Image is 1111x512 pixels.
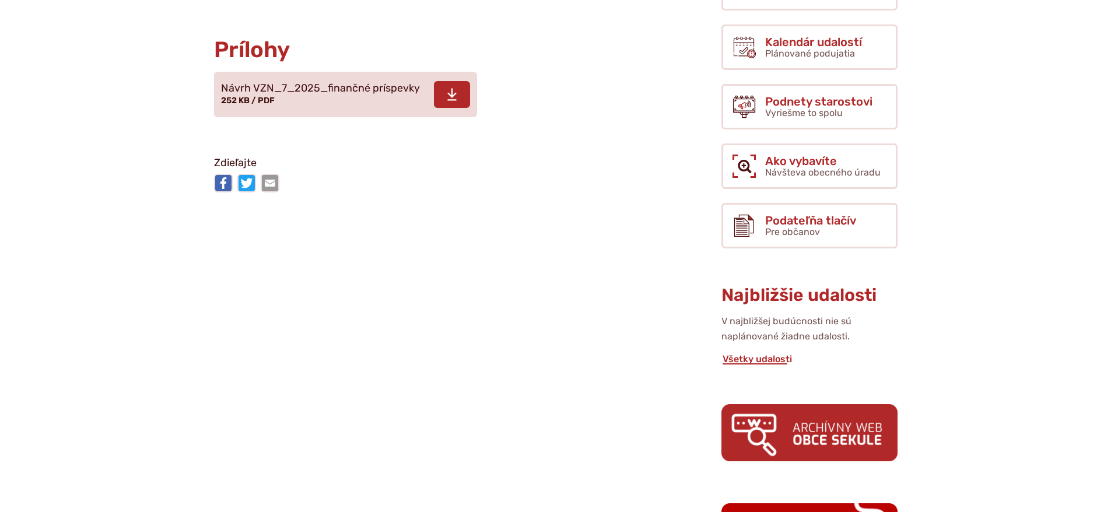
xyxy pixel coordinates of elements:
span: Plánované podujatia [765,48,855,59]
h2: Prílohy [214,38,628,62]
span: 252 KB / PDF [221,96,275,106]
p: V najbližšej budúcnosti nie sú naplánované žiadne udalosti. [721,314,898,345]
a: Návrh VZN_7_2025_finančné príspevky 252 KB / PDF [214,72,477,117]
h3: Najbližšie udalosti [721,286,898,305]
img: Zdieľať na Facebooku [214,174,233,192]
span: Podateľňa tlačív [765,214,856,227]
a: Podnety starostovi Vyriešme to spolu [721,84,898,129]
img: archiv.png [721,404,898,461]
span: Pre občanov [765,226,820,237]
span: Návšteva obecného úradu [765,167,881,178]
span: Kalendár udalostí [765,36,862,48]
span: Návrh VZN_7_2025_finančné príspevky [221,83,420,94]
img: Zdieľať e-mailom [261,174,279,192]
p: Zdieľajte [214,155,628,172]
span: Podnety starostovi [765,95,872,108]
a: Kalendár udalostí Plánované podujatia [721,24,898,70]
img: Zdieľať na Twitteri [237,174,256,192]
span: Vyriešme to spolu [765,107,843,118]
span: Ako vybavíte [765,155,881,167]
a: Ako vybavíte Návšteva obecného úradu [721,143,898,189]
a: Všetky udalosti [721,353,793,364]
a: Podateľňa tlačív Pre občanov [721,203,898,248]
